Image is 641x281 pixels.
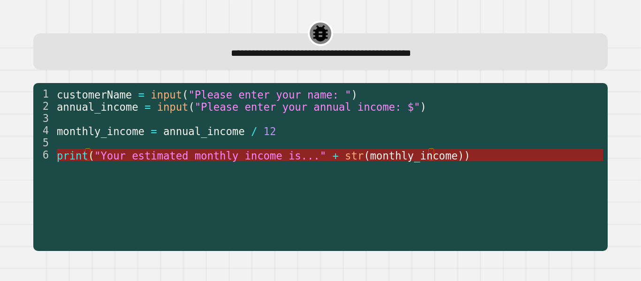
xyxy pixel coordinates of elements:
span: = [138,88,145,100]
div: 5 [33,137,55,149]
span: str [345,149,364,161]
span: input [157,100,189,113]
span: ( [88,149,94,161]
span: = [151,125,157,137]
span: "Your estimated monthly income is..." [94,149,326,161]
div: 2 [33,100,55,112]
span: ( [364,149,370,161]
span: ) [420,100,426,113]
div: 3 [33,112,55,124]
span: input [151,88,182,100]
div: 6 [33,149,55,161]
span: ) [351,88,357,100]
span: monthly_income [57,125,145,137]
span: 12 [264,125,276,137]
span: = [145,100,151,113]
span: + [332,149,338,161]
span: "Please enter your name: " [188,88,351,100]
span: print [57,149,88,161]
span: )) [458,149,470,161]
div: 4 [33,124,55,137]
span: ( [182,88,188,100]
span: annual_income [57,100,138,113]
span: annual_income [163,125,245,137]
span: "Please enter your annual income: $" [195,100,420,113]
span: ( [188,100,194,113]
div: 1 [33,88,55,100]
span: / [251,125,257,137]
span: monthly_income [370,149,458,161]
span: customerName [57,88,132,100]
